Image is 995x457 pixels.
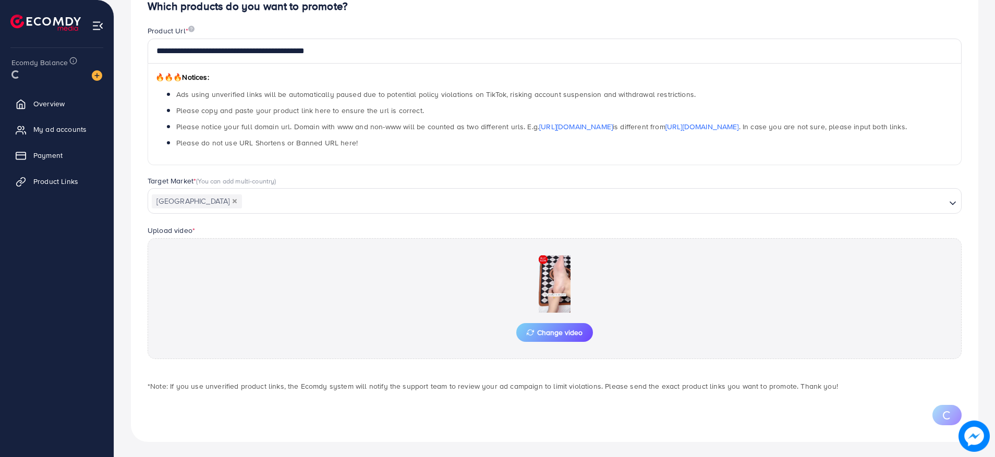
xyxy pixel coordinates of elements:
[176,105,424,116] span: Please copy and paste your product link here to ensure the url is correct.
[148,380,962,392] p: *Note: If you use unverified product links, the Ecomdy system will notify the support team to rev...
[33,150,63,160] span: Payment
[8,171,106,192] a: Product Links
[8,119,106,140] a: My ad accounts
[176,138,358,148] span: Please do not use URL Shortens or Banned URL here!
[148,26,195,36] label: Product Url
[665,121,739,132] a: [URL][DOMAIN_NAME]
[8,145,106,166] a: Payment
[92,20,104,32] img: menu
[188,26,195,32] img: image
[33,98,65,109] span: Overview
[243,194,945,210] input: Search for option
[503,255,607,313] img: Preview Image
[155,72,209,82] span: Notices:
[527,329,583,336] span: Change video
[516,323,593,342] button: Change video
[8,93,106,114] a: Overview
[11,57,68,68] span: Ecomdy Balance
[92,70,102,81] img: image
[539,121,613,132] a: [URL][DOMAIN_NAME]
[10,15,81,31] img: logo
[176,89,696,100] span: Ads using unverified links will be automatically paused due to potential policy violations on Tik...
[33,124,87,134] span: My ad accounts
[152,194,242,209] span: [GEOGRAPHIC_DATA]
[148,188,962,213] div: Search for option
[176,121,907,132] span: Please notice your full domain url. Domain with www and non-www will be counted as two different ...
[958,421,990,452] img: image
[33,176,78,187] span: Product Links
[196,176,276,186] span: (You can add multi-country)
[148,176,276,186] label: Target Market
[232,199,237,204] button: Deselect Pakistan
[148,225,195,236] label: Upload video
[155,72,182,82] span: 🔥🔥🔥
